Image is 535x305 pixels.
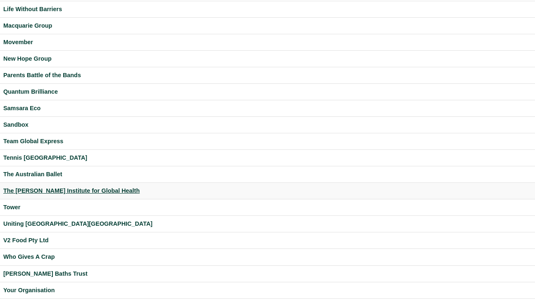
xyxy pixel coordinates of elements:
[3,236,532,245] a: V2 Food Pty Ltd
[3,186,532,196] a: The [PERSON_NAME] Institute for Global Health
[3,21,532,31] a: Macquarie Group
[3,71,532,80] a: Parents Battle of the Bands
[3,153,532,163] a: Tennis [GEOGRAPHIC_DATA]
[3,137,532,146] a: Team Global Express
[3,54,532,64] a: New Hope Group
[3,286,532,295] a: Your Organisation
[3,38,532,47] a: Movember
[3,87,532,97] a: Quantum Brilliance
[3,170,532,179] a: The Australian Ballet
[3,219,532,229] a: Uniting [GEOGRAPHIC_DATA][GEOGRAPHIC_DATA]
[3,5,532,14] a: Life Without Barriers
[3,269,532,279] a: [PERSON_NAME] Baths Trust
[3,203,532,212] a: Tower
[3,120,532,130] a: Sandbox
[3,104,532,113] a: Samsara Eco
[3,252,532,262] a: Who Gives A Crap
